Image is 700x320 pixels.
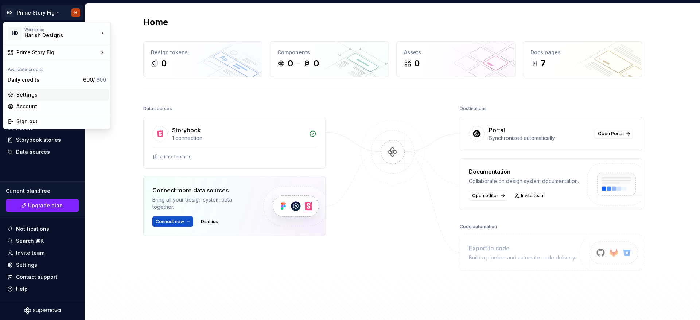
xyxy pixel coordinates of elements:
[83,77,106,83] span: 600 /
[16,118,106,125] div: Sign out
[16,103,106,110] div: Account
[96,77,106,83] span: 600
[24,27,99,32] div: Workspace
[16,91,106,98] div: Settings
[5,62,109,74] div: Available credits
[8,27,22,40] div: HD
[8,76,80,83] div: Daily credits
[24,32,86,39] div: Harish Designs
[16,49,99,56] div: Prime Story Fig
